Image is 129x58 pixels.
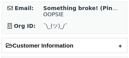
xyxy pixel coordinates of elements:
[14,23,36,29] strong: Org ID:
[2,38,127,53] h2: Customer Information
[43,23,67,29] span: ¯\_(ツ)_/¯
[15,5,34,11] strong: Email:
[43,11,63,17] span: OOPSIE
